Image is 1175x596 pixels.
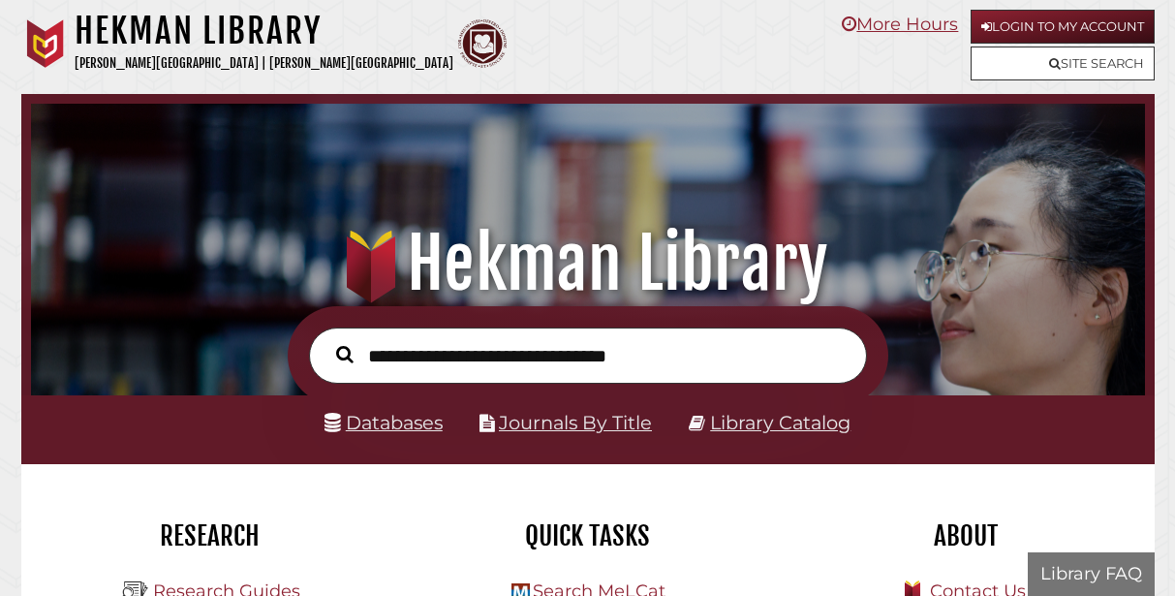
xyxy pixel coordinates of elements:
[326,341,363,368] button: Search
[710,411,850,434] a: Library Catalog
[325,411,443,434] a: Databases
[336,345,354,363] i: Search
[75,52,453,75] p: [PERSON_NAME][GEOGRAPHIC_DATA] | [PERSON_NAME][GEOGRAPHIC_DATA]
[48,221,1128,306] h1: Hekman Library
[75,10,453,52] h1: Hekman Library
[791,519,1140,552] h2: About
[971,47,1155,80] a: Site Search
[842,14,958,35] a: More Hours
[458,19,507,68] img: Calvin Theological Seminary
[21,19,70,68] img: Calvin University
[414,519,762,552] h2: Quick Tasks
[499,411,652,434] a: Journals By Title
[36,519,385,552] h2: Research
[971,10,1155,44] a: Login to My Account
